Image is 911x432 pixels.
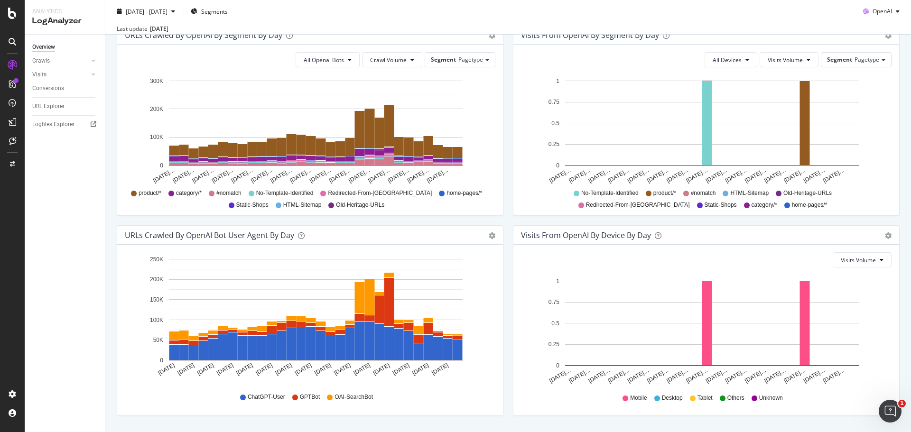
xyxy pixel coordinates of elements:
[630,394,647,402] span: Mobile
[548,341,560,348] text: 0.25
[126,7,167,15] span: [DATE] - [DATE]
[760,52,818,67] button: Visits Volume
[727,394,744,402] span: Others
[333,362,352,377] text: [DATE]
[139,189,161,197] span: product/*
[215,362,234,377] text: [DATE]
[556,78,559,84] text: 1
[792,201,827,209] span: home-pages/*
[150,78,163,84] text: 300K
[150,106,163,112] text: 200K
[32,42,55,52] div: Overview
[521,230,651,240] div: Visits From OpenAI By Device By Day
[551,320,559,327] text: 0.5
[32,70,89,80] a: Visits
[296,52,360,67] button: All Openai Bots
[153,337,163,343] text: 50K
[521,275,888,385] div: A chart.
[160,357,163,364] text: 0
[391,362,410,377] text: [DATE]
[827,55,852,64] span: Segment
[150,317,163,323] text: 100K
[548,299,560,305] text: 0.75
[556,278,559,285] text: 1
[177,362,195,377] text: [DATE]
[898,400,906,407] span: 1
[32,56,50,66] div: Crawls
[521,30,659,40] div: Visits from OpenAI By Segment By Day
[236,201,269,209] span: Static-Shops
[157,362,176,377] text: [DATE]
[430,362,449,377] text: [DATE]
[283,201,322,209] span: HTML-Sitemap
[730,189,769,197] span: HTML-Sitemap
[255,362,274,377] text: [DATE]
[768,56,803,64] span: Visits Volume
[353,362,372,377] text: [DATE]
[336,201,384,209] span: Old-Heritage-URLs
[458,55,483,64] span: Pagetype
[32,70,46,80] div: Visits
[113,4,179,19] button: [DATE] - [DATE]
[362,52,422,67] button: Crawl Volume
[705,201,737,209] span: Static-Shops
[855,55,879,64] span: Pagetype
[160,162,163,169] text: 0
[32,16,97,27] div: LogAnalyzer
[125,30,282,40] div: URLs Crawled by OpenAI By Segment By Day
[556,362,559,369] text: 0
[150,256,163,263] text: 250K
[372,362,391,377] text: [DATE]
[859,4,903,19] button: OpenAI
[841,256,876,264] span: Visits Volume
[370,56,407,64] span: Crawl Volume
[235,362,254,377] text: [DATE]
[873,7,892,15] span: OpenAI
[313,362,332,377] text: [DATE]
[446,189,482,197] span: home-pages/*
[117,25,168,33] div: Last update
[752,201,777,209] span: category/*
[833,252,892,267] button: Visits Volume
[125,75,492,185] svg: A chart.
[256,189,314,197] span: No-Template-Identified
[300,393,320,401] span: GPTBot
[691,189,716,197] span: #nomatch
[489,32,495,39] div: gear
[556,162,559,169] text: 0
[294,362,313,377] text: [DATE]
[248,393,285,401] span: ChatGPT-User
[32,42,98,52] a: Overview
[759,394,783,402] span: Unknown
[697,394,713,402] span: Tablet
[411,362,430,377] text: [DATE]
[304,56,344,64] span: All Openai Bots
[489,232,495,239] div: gear
[879,400,902,423] iframe: Intercom live chat
[150,25,168,33] div: [DATE]
[32,8,97,16] div: Analytics
[150,276,163,283] text: 200K
[201,7,228,15] span: Segments
[32,83,64,93] div: Conversions
[216,189,242,197] span: #nomatch
[274,362,293,377] text: [DATE]
[32,101,65,111] div: URL Explorer
[713,56,742,64] span: All Devices
[328,189,432,197] span: Redirected-From-[GEOGRAPHIC_DATA]
[431,55,456,64] span: Segment
[32,119,98,129] a: Logfiles Explorer
[125,230,294,240] div: URLs Crawled by OpenAI bot User Agent By Day
[196,362,215,377] text: [DATE]
[125,252,492,384] svg: A chart.
[32,56,89,66] a: Crawls
[586,201,690,209] span: Redirected-From-[GEOGRAPHIC_DATA]
[32,101,98,111] a: URL Explorer
[653,189,676,197] span: product/*
[521,75,888,185] svg: A chart.
[176,189,202,197] span: category/*
[150,296,163,303] text: 150K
